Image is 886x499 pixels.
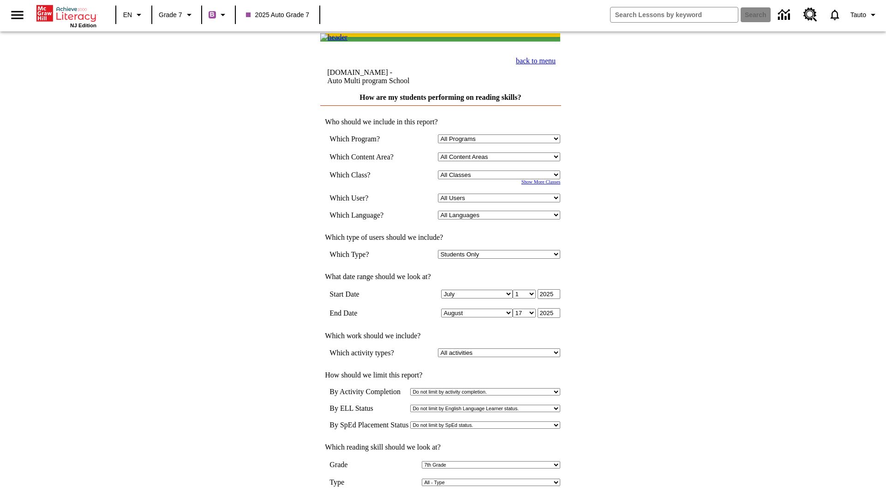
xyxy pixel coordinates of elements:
[772,2,798,28] a: Data Center
[798,2,823,27] a: Resource Center, Will open in new tab
[521,179,561,184] a: Show More Classes
[327,68,468,85] td: [DOMAIN_NAME] -
[329,404,408,413] td: By ELL Status
[516,57,556,65] a: back to menu
[320,332,560,340] td: Which work should we include?
[320,273,560,281] td: What date range should we look at?
[847,6,882,23] button: Profile/Settings
[320,233,560,242] td: Which type of users should we include?
[4,1,31,29] button: Open side menu
[329,461,356,469] td: Grade
[320,371,560,379] td: How should we limit this report?
[329,308,407,318] td: End Date
[329,170,407,179] td: Which Class?
[159,10,182,20] span: Grade 7
[329,153,394,161] nobr: Which Content Area?
[850,10,866,20] span: Tauto
[329,194,407,202] td: Which User?
[329,421,408,429] td: By SpEd Placement Status
[611,7,738,22] input: search field
[329,211,407,219] td: Which Language?
[329,478,352,487] td: Type
[359,93,521,101] a: How are my students performing on reading skills?
[823,3,847,27] a: Notifications
[70,23,96,28] span: NJ Edition
[155,6,198,23] button: Grade: Grade 7, Select a grade
[320,443,560,451] td: Which reading skill should we look at?
[329,134,407,143] td: Which Program?
[123,10,132,20] span: EN
[329,388,408,396] td: By Activity Completion
[329,348,407,357] td: Which activity types?
[36,3,96,28] div: Home
[246,10,310,20] span: 2025 Auto Grade 7
[329,250,407,259] td: Which Type?
[320,33,347,42] img: header
[210,9,215,20] span: B
[119,6,149,23] button: Language: EN, Select a language
[320,118,560,126] td: Who should we include in this report?
[327,77,409,85] nobr: Auto Multi program School
[329,289,407,299] td: Start Date
[205,6,232,23] button: Boost Class color is purple. Change class color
